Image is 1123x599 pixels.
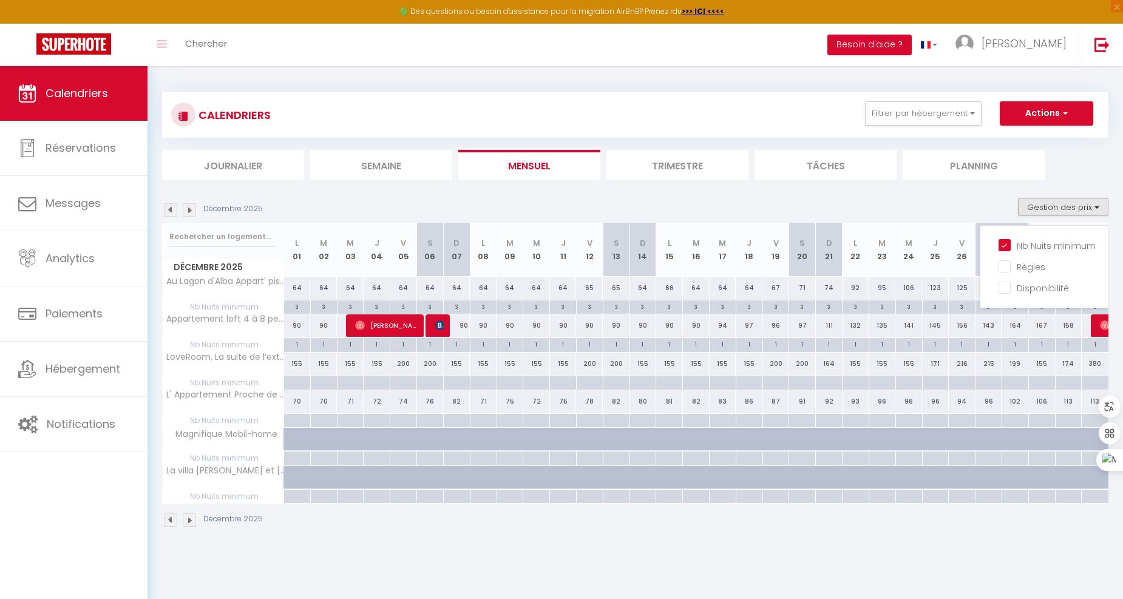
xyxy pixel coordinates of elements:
[1082,338,1108,350] div: 1
[390,223,417,277] th: 05
[853,237,857,249] abbr: L
[337,353,364,375] div: 155
[576,390,603,413] div: 78
[417,223,444,277] th: 06
[1028,223,1055,277] th: 29
[163,376,283,390] span: Nb Nuits minimum
[1000,101,1093,126] button: Actions
[683,277,710,299] div: 64
[169,226,277,248] input: Rechercher un logement...
[163,259,283,276] span: Décembre 2025
[736,353,762,375] div: 155
[949,300,975,312] div: 3
[789,390,816,413] div: 91
[310,314,337,337] div: 90
[163,414,283,427] span: Nb Nuits minimum
[922,277,949,299] div: 123
[163,490,283,503] span: Nb Nuits minimum
[878,237,886,249] abbr: M
[1055,390,1082,413] div: 113
[975,223,1002,277] th: 27
[629,314,656,337] div: 90
[1055,314,1082,337] div: 158
[390,390,417,413] div: 74
[497,300,523,312] div: 3
[295,237,299,249] abbr: L
[284,390,311,413] div: 70
[656,300,682,312] div: 3
[576,277,603,299] div: 65
[444,338,470,350] div: 1
[46,306,103,321] span: Paiements
[982,36,1067,51] span: [PERSON_NAME]
[1002,338,1028,350] div: 1
[165,466,286,475] span: La villa [PERSON_NAME] et [PERSON_NAME].
[185,37,227,50] span: Chercher
[1082,390,1108,413] div: 113
[443,277,470,299] div: 64
[656,353,683,375] div: 155
[719,237,726,249] abbr: M
[417,390,444,413] div: 76
[789,314,816,337] div: 97
[497,277,523,299] div: 64
[497,223,523,277] th: 09
[417,338,443,350] div: 1
[683,300,709,312] div: 3
[444,300,470,312] div: 3
[443,353,470,375] div: 155
[163,452,283,465] span: Nb Nuits minimum
[827,35,912,55] button: Besoin d'aide ?
[736,338,762,350] div: 1
[903,150,1045,180] li: Planning
[656,277,683,299] div: 66
[736,277,762,299] div: 64
[470,223,497,277] th: 08
[550,277,577,299] div: 64
[843,390,869,413] div: 93
[284,353,311,375] div: 155
[1002,353,1028,375] div: 199
[284,223,311,277] th: 01
[710,390,736,413] div: 83
[284,300,310,312] div: 3
[1028,314,1055,337] div: 167
[1094,37,1110,52] img: logout
[789,223,816,277] th: 20
[710,277,736,299] div: 64
[1082,223,1108,277] th: 31
[895,223,922,277] th: 24
[710,314,736,337] div: 94
[614,237,619,249] abbr: S
[710,300,736,312] div: 3
[470,338,497,350] div: 1
[470,300,497,312] div: 3
[310,150,452,180] li: Semaine
[1028,353,1055,375] div: 155
[975,300,1002,312] div: 3
[895,353,922,375] div: 155
[338,300,364,312] div: 3
[975,277,1002,299] div: 128
[683,223,710,277] th: 16
[550,353,577,375] div: 155
[46,140,116,155] span: Réservations
[736,314,762,337] div: 97
[693,237,700,249] abbr: M
[656,390,683,413] div: 81
[46,251,95,266] span: Analytics
[710,353,736,375] div: 155
[310,223,337,277] th: 02
[1029,338,1055,350] div: 1
[895,390,922,413] div: 96
[869,338,895,350] div: 1
[826,237,832,249] abbr: D
[843,223,869,277] th: 22
[923,300,949,312] div: 3
[417,353,444,375] div: 200
[949,338,975,350] div: 1
[949,277,975,299] div: 125
[816,223,843,277] th: 21
[443,223,470,277] th: 07
[789,277,816,299] div: 71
